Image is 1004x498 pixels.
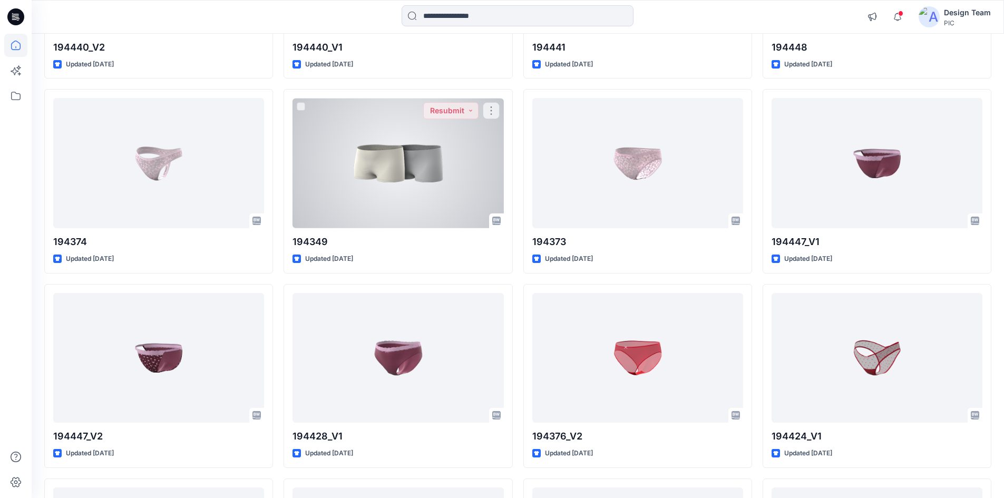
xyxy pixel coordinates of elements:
a: 194447_V1 [772,98,982,228]
p: 194440_V1 [293,40,503,55]
p: 194349 [293,235,503,249]
p: Updated [DATE] [545,59,593,70]
p: 194447_V1 [772,235,982,249]
a: 194447_V2 [53,293,264,423]
p: 194448 [772,40,982,55]
p: 194373 [532,235,743,249]
p: Updated [DATE] [545,253,593,265]
p: 194441 [532,40,743,55]
div: Design Team [944,6,991,19]
a: 194424_V1 [772,293,982,423]
p: Updated [DATE] [784,448,832,459]
p: 194374 [53,235,264,249]
p: 194428_V1 [293,429,503,444]
p: 194447_V2 [53,429,264,444]
p: 194376_V2 [532,429,743,444]
img: avatar [919,6,940,27]
a: 194374 [53,98,264,228]
p: 194440_V2 [53,40,264,55]
p: 194424_V1 [772,429,982,444]
a: 194428_V1 [293,293,503,423]
p: Updated [DATE] [305,448,353,459]
p: Updated [DATE] [784,253,832,265]
p: Updated [DATE] [545,448,593,459]
div: PIC [944,19,991,27]
p: Updated [DATE] [66,253,114,265]
p: Updated [DATE] [66,59,114,70]
a: 194373 [532,98,743,228]
p: Updated [DATE] [305,59,353,70]
p: Updated [DATE] [66,448,114,459]
p: Updated [DATE] [305,253,353,265]
a: 194349 [293,98,503,228]
p: Updated [DATE] [784,59,832,70]
a: 194376_V2 [532,293,743,423]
